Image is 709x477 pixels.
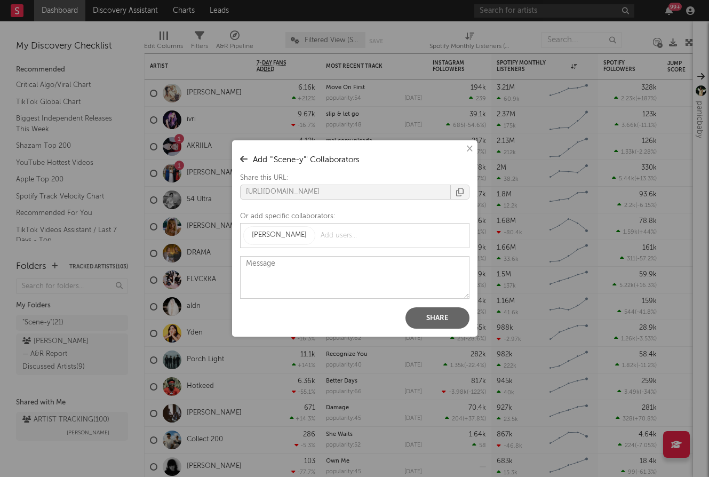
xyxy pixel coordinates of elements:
[252,229,307,242] div: [PERSON_NAME]
[318,228,395,244] input: Add users...
[240,154,469,166] h3: Add ' "Scene-y" ' Collaborators
[240,172,469,185] div: Share this URL:
[240,210,469,223] div: Or add specific collaborators:
[405,307,469,329] button: Share
[463,143,475,155] button: ×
